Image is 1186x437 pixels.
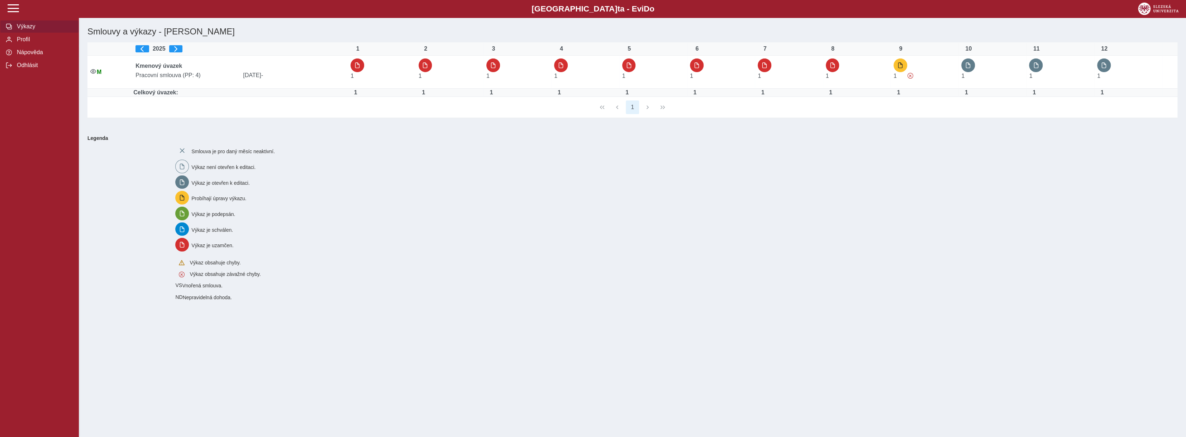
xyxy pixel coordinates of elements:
[486,73,490,79] span: Úvazek : 8 h / den. 40 h / týden.
[690,73,693,79] span: Úvazek : 8 h / den. 40 h / týden.
[15,23,73,30] span: Výkazy
[15,62,73,69] span: Odhlásit
[758,73,761,79] span: Úvazek : 8 h / den. 40 h / týden.
[191,211,235,217] span: Výkaz je podepsán.
[133,72,240,79] span: Pracovní smlouva (PP: 4)
[824,89,838,96] div: Úvazek : 8 h / den. 40 h / týden.
[351,73,354,79] span: Úvazek : 8 h / den. 40 h / týden.
[1097,46,1111,52] div: 12
[622,46,637,52] div: 5
[1097,73,1100,79] span: Úvazek : 8 h / den. 40 h / týden.
[891,89,906,96] div: Úvazek : 8 h / den. 40 h / týden.
[190,260,240,266] span: Výkaz obsahuje chyby.
[183,295,232,300] span: Nepravidelná dohoda.
[1027,89,1041,96] div: Úvazek : 8 h / den. 40 h / týden.
[191,180,250,185] span: Výkaz je otevřen k editaci.
[261,72,263,78] span: -
[351,46,365,52] div: 1
[961,73,964,79] span: Úvazek : 8 h / den. 40 h / týden.
[133,89,348,97] td: Celkový úvazek:
[1138,3,1178,15] img: logo_web_su.png
[690,46,704,52] div: 6
[175,282,182,288] span: Smlouva vnořená do kmene
[552,89,566,96] div: Úvazek : 8 h / den. 40 h / týden.
[644,4,649,13] span: D
[1095,89,1109,96] div: Úvazek : 8 h / den. 40 h / týden.
[15,36,73,43] span: Profil
[617,4,620,13] span: t
[97,69,101,75] span: Údaje souhlasí s údaji v Magionu
[240,72,348,79] span: [DATE]
[191,196,246,201] span: Probíhají úpravy výkazu.
[191,149,275,154] span: Smlouva je pro daný měsíc neaktivní.
[620,89,634,96] div: Úvazek : 8 h / den. 40 h / týden.
[894,73,897,79] span: Úvazek : 8 h / den. 40 h / týden.
[15,49,73,56] span: Nápověda
[416,89,431,96] div: Úvazek : 8 h / den. 40 h / týden.
[649,4,654,13] span: o
[419,46,433,52] div: 2
[908,73,913,79] span: Výkaz obsahuje závažné chyby.
[826,73,829,79] span: Úvazek : 8 h / den. 40 h / týden.
[486,46,501,52] div: 3
[135,63,182,69] b: Kmenový úvazek
[191,227,233,232] span: Výkaz je schválen.
[484,89,499,96] div: Úvazek : 8 h / den. 40 h / týden.
[959,89,973,96] div: Úvazek : 8 h / den. 40 h / týden.
[554,46,568,52] div: 4
[85,24,997,39] h1: Smlouvy a výkazy - [PERSON_NAME]
[826,46,840,52] div: 8
[554,73,557,79] span: Úvazek : 8 h / den. 40 h / týden.
[191,164,256,170] span: Výkaz není otevřen k editaci.
[961,46,976,52] div: 10
[175,294,182,300] span: Smlouva vnořená do kmene
[135,45,345,52] div: 2025
[182,283,223,288] span: Vnořená smlouva.
[190,271,261,277] span: Výkaz obsahuje závažné chyby.
[90,69,96,74] i: Smlouva je aktivní
[758,46,772,52] div: 7
[191,243,234,248] span: Výkaz je uzamčen.
[419,73,422,79] span: Úvazek : 8 h / den. 40 h / týden.
[622,73,625,79] span: Úvazek : 8 h / den. 40 h / týden.
[756,89,770,96] div: Úvazek : 8 h / den. 40 h / týden.
[894,46,908,52] div: 9
[1029,46,1043,52] div: 11
[85,132,1175,144] b: Legenda
[626,100,639,114] button: 1
[22,4,1164,14] b: [GEOGRAPHIC_DATA] a - Evi
[348,89,363,96] div: Úvazek : 8 h / den. 40 h / týden.
[1029,73,1032,79] span: Úvazek : 8 h / den. 40 h / týden.
[688,89,702,96] div: Úvazek : 8 h / den. 40 h / týden.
